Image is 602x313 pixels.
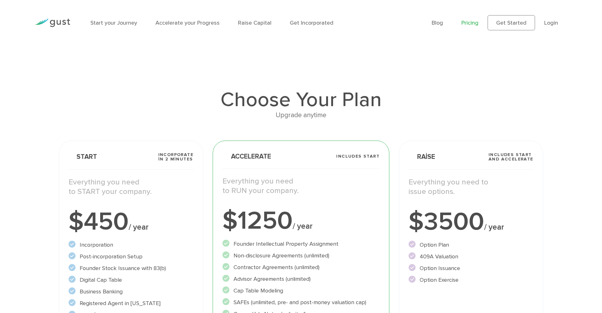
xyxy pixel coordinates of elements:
span: Start [69,153,97,160]
li: Digital Cap Table [69,276,193,284]
li: Contractor Agreements (unlimited) [222,263,380,272]
li: SAFEs (unlimited, pre- and post-money valuation cap) [222,298,380,307]
li: Option Exercise [409,276,533,284]
p: Everything you need to issue options. [409,178,533,196]
div: $450 [69,209,193,234]
li: Founder Stock Issuance with 83(b) [69,264,193,273]
li: Registered Agent in [US_STATE] [69,299,193,308]
a: Start your Journey [90,20,137,26]
li: Advisor Agreements (unlimited) [222,275,380,283]
span: Includes START and ACCELERATE [489,153,533,161]
li: Cap Table Modeling [222,286,380,295]
li: Founder Intellectual Property Assignment [222,240,380,248]
span: Includes START [336,154,380,159]
div: Upgrade anytime [59,110,543,121]
a: Login [544,20,558,26]
a: Blog [432,20,443,26]
span: / year [293,221,313,231]
span: / year [484,222,504,232]
li: Business Banking [69,287,193,296]
a: Pricing [461,20,478,26]
span: Raise [409,153,435,160]
a: Accelerate your Progress [155,20,220,26]
span: / year [129,222,149,232]
span: Incorporate in 2 Minutes [158,153,193,161]
div: $1250 [222,208,380,233]
li: 409A Valuation [409,252,533,261]
div: $3500 [409,209,533,234]
h1: Choose Your Plan [59,90,543,110]
li: Option Issuance [409,264,533,273]
li: Post-incorporation Setup [69,252,193,261]
span: Accelerate [222,153,271,160]
li: Option Plan [409,241,533,249]
a: Get Started [488,15,535,30]
a: Raise Capital [238,20,271,26]
li: Incorporation [69,241,193,249]
p: Everything you need to RUN your company. [222,177,380,196]
li: Non-disclosure Agreements (unlimited) [222,251,380,260]
p: Everything you need to START your company. [69,178,193,196]
img: Gust Logo [35,19,70,27]
a: Get Incorporated [290,20,333,26]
